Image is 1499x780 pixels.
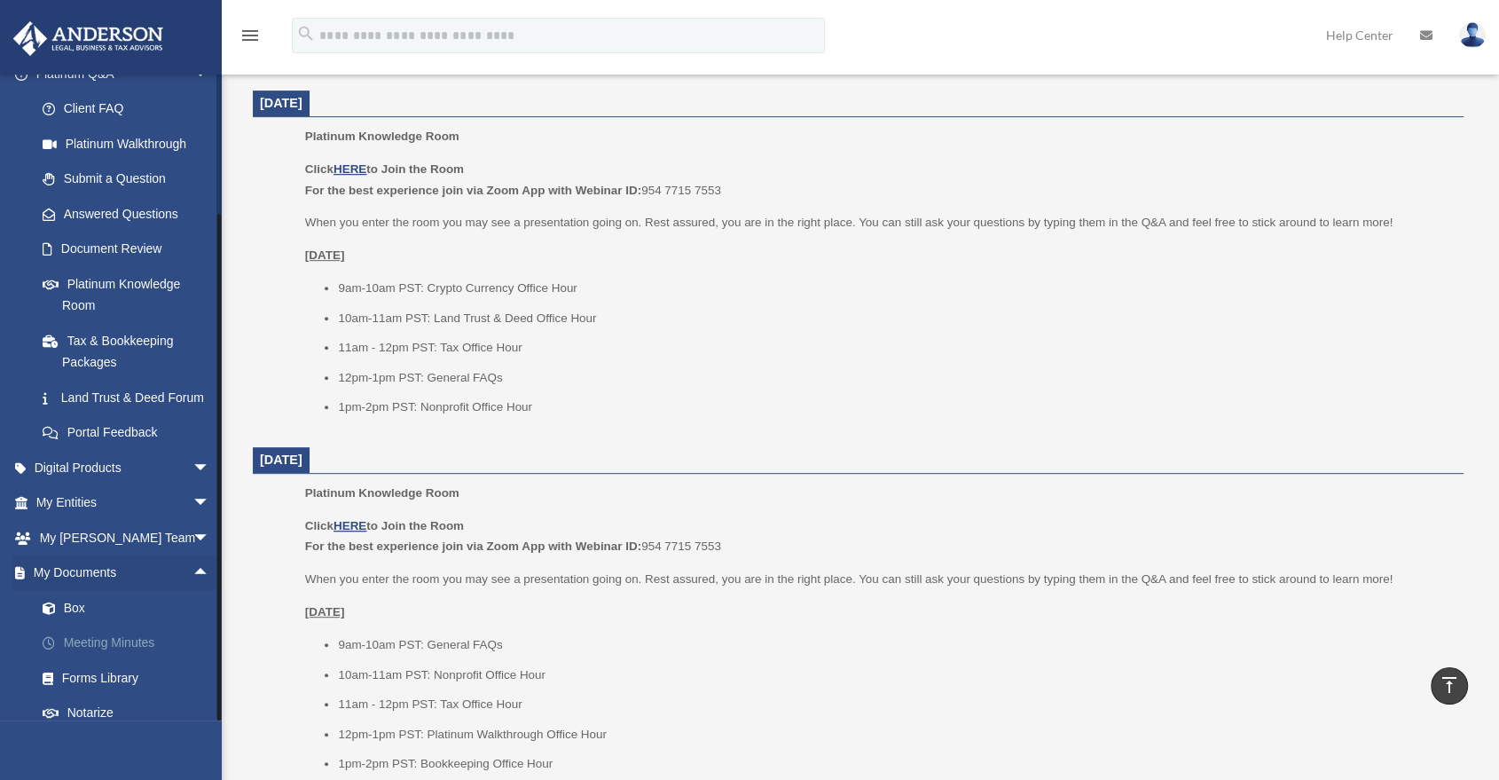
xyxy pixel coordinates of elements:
a: Forms Library [25,660,237,696]
b: For the best experience join via Zoom App with Webinar ID: [305,540,641,553]
li: 10am-11am PST: Nonprofit Office Hour [338,665,1451,686]
span: arrow_drop_up [192,555,228,592]
b: For the best experience join via Zoom App with Webinar ID: [305,184,641,197]
u: [DATE] [305,605,345,618]
i: vertical_align_top [1439,674,1460,696]
li: 1pm-2pm PST: Nonprofit Office Hour [338,397,1451,418]
b: Click to Join the Room [305,162,464,176]
a: Platinum Knowledge Room [25,266,228,323]
a: Land Trust & Deed Forum [25,380,237,415]
p: 954 7715 7553 [305,159,1451,201]
a: Box [25,590,237,626]
span: Platinum Knowledge Room [305,130,459,143]
span: arrow_drop_down [192,450,228,486]
span: [DATE] [260,96,302,110]
a: HERE [334,162,366,176]
span: arrow_drop_down [192,520,228,556]
u: [DATE] [305,248,345,262]
li: 12pm-1pm PST: General FAQs [338,367,1451,389]
a: Document Review [25,232,237,267]
li: 9am-10am PST: Crypto Currency Office Hour [338,278,1451,299]
a: Platinum Walkthrough [25,126,237,162]
b: Click to Join the Room [305,519,464,532]
a: HERE [334,519,366,532]
a: Client FAQ [25,91,237,127]
li: 10am-11am PST: Land Trust & Deed Office Hour [338,308,1451,329]
p: When you enter the room you may see a presentation going on. Rest assured, you are in the right p... [305,212,1451,233]
li: 12pm-1pm PST: Platinum Walkthrough Office Hour [338,724,1451,745]
img: Anderson Advisors Platinum Portal [8,21,169,56]
a: Digital Productsarrow_drop_down [12,450,237,485]
a: Submit a Question [25,162,237,197]
a: My Entitiesarrow_drop_down [12,485,237,521]
li: 1pm-2pm PST: Bookkeeping Office Hour [338,753,1451,775]
a: vertical_align_top [1431,667,1468,705]
span: arrow_drop_down [192,485,228,522]
i: search [296,24,316,43]
span: Platinum Knowledge Room [305,486,459,500]
i: menu [239,25,261,46]
li: 9am-10am PST: General FAQs [338,634,1451,656]
a: menu [239,31,261,46]
p: 954 7715 7553 [305,516,1451,557]
a: Notarize [25,696,237,731]
li: 11am - 12pm PST: Tax Office Hour [338,694,1451,715]
a: My [PERSON_NAME] Teamarrow_drop_down [12,520,237,555]
a: Portal Feedback [25,415,237,451]
a: Answered Questions [25,196,237,232]
a: My Documentsarrow_drop_up [12,555,237,591]
li: 11am - 12pm PST: Tax Office Hour [338,337,1451,358]
span: [DATE] [260,453,302,467]
a: Tax & Bookkeeping Packages [25,323,237,380]
img: User Pic [1459,22,1486,48]
a: Meeting Minutes [25,626,237,661]
p: When you enter the room you may see a presentation going on. Rest assured, you are in the right p... [305,569,1451,590]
